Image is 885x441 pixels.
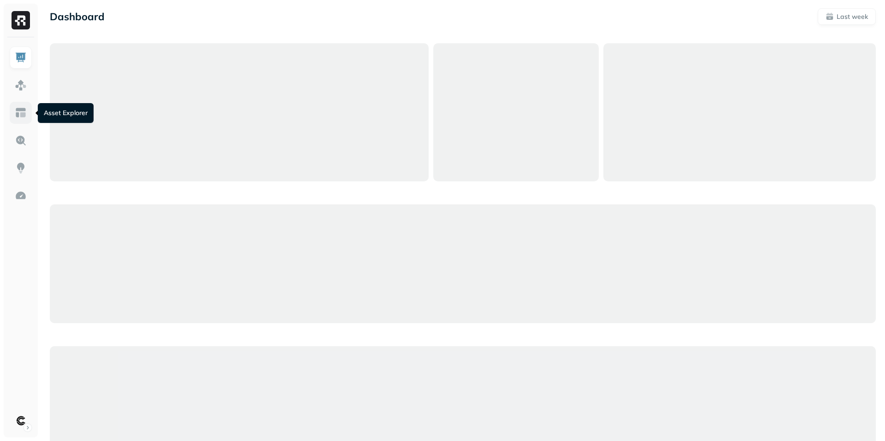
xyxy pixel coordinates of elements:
[14,414,27,427] img: Clutch
[15,52,27,64] img: Dashboard
[15,107,27,119] img: Asset Explorer
[837,12,868,21] p: Last week
[15,190,27,202] img: Optimization
[15,79,27,91] img: Assets
[12,11,30,29] img: Ryft
[38,103,94,123] div: Asset Explorer
[50,10,105,23] p: Dashboard
[818,8,876,25] button: Last week
[15,134,27,146] img: Query Explorer
[15,162,27,174] img: Insights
